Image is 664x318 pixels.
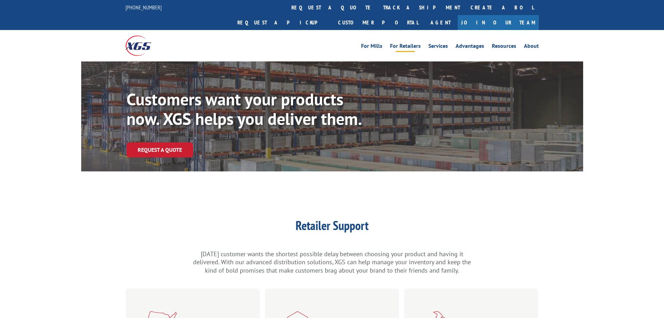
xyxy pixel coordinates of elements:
h1: Retailer Support [193,219,472,235]
a: Resources [492,43,516,51]
p: [DATE] customer wants the shortest possible delay between choosing your product and having it del... [193,250,472,275]
a: For Mills [361,43,382,51]
a: Customer Portal [333,15,423,30]
a: Join Our Team [458,15,539,30]
a: Services [428,43,448,51]
a: Advantages [456,43,484,51]
a: Request a pickup [232,15,333,30]
p: Customers want your products now. XGS helps you deliver them. [127,89,376,128]
a: Request a Quote [127,142,193,157]
a: For Retailers [390,43,421,51]
a: [PHONE_NUMBER] [125,4,162,11]
a: Agent [423,15,458,30]
a: About [524,43,539,51]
